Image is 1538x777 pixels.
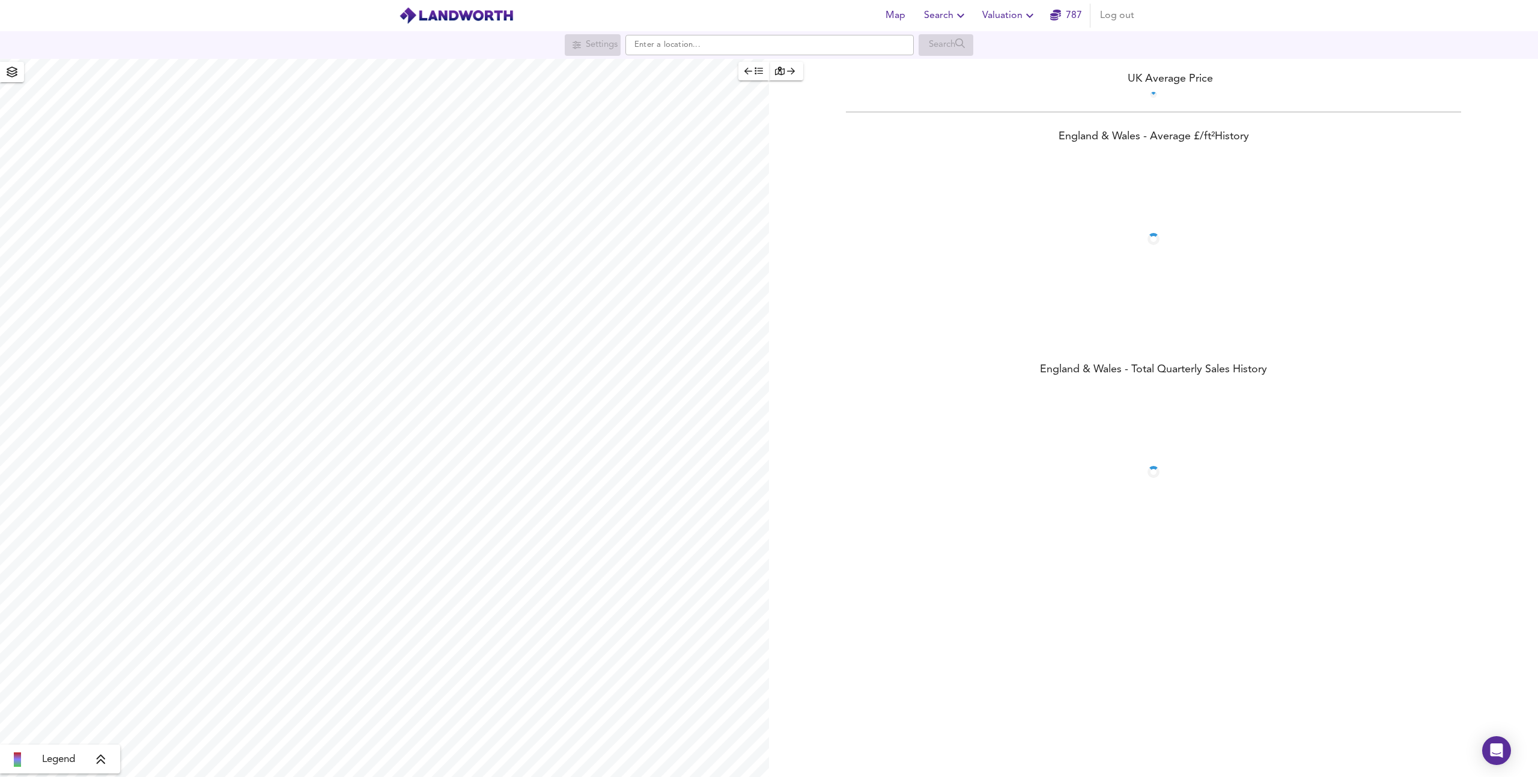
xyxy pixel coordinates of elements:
a: 787 [1050,7,1082,24]
div: Open Intercom Messenger [1482,736,1511,765]
span: Map [881,7,910,24]
button: Map [876,4,914,28]
span: Search [924,7,968,24]
button: Search [919,4,973,28]
span: Legend [42,752,75,767]
input: Enter a location... [625,35,914,55]
button: Log out [1095,4,1139,28]
div: UK Average Price [769,71,1538,87]
button: 787 [1047,4,1085,28]
span: Log out [1100,7,1134,24]
button: Valuation [977,4,1042,28]
div: England & Wales - Average £/ ft² History [769,129,1538,146]
div: England & Wales - Total Quarterly Sales History [769,362,1538,379]
div: Search for a location first or explore the map [565,34,621,56]
span: Valuation [982,7,1037,24]
img: logo [399,7,514,25]
div: Search for a location first or explore the map [919,34,973,56]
